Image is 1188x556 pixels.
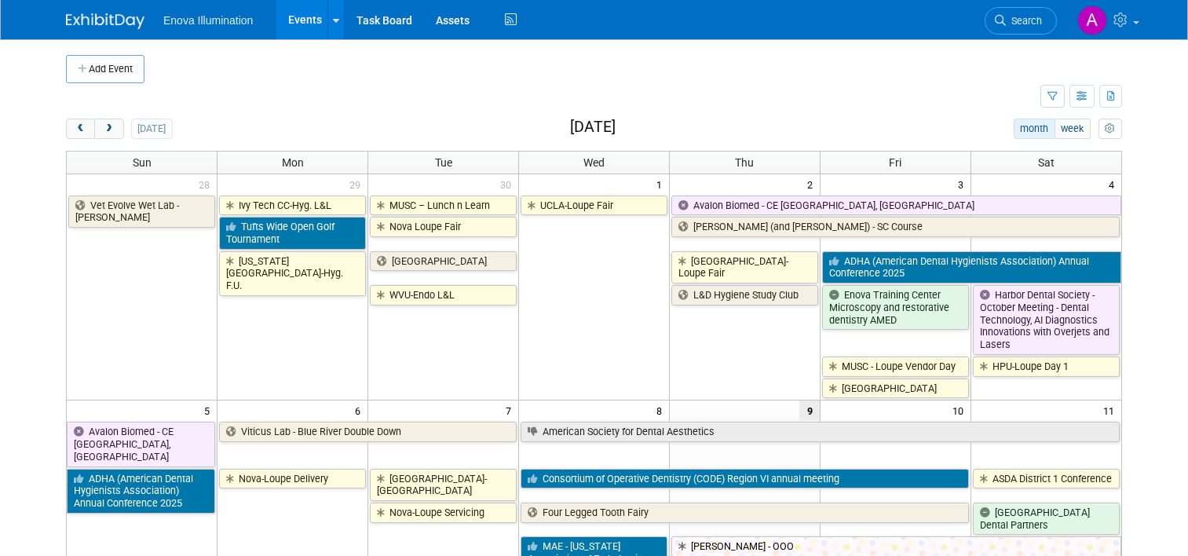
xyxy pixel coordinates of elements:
[822,251,1121,283] a: ADHA (American Dental Hygienists Association) Annual Conference 2025
[163,14,253,27] span: Enova Illumination
[370,251,517,272] a: [GEOGRAPHIC_DATA]
[66,55,144,83] button: Add Event
[68,196,215,228] a: Vet Evolve Wet Lab - [PERSON_NAME]
[521,196,667,216] a: UCLA-Loupe Fair
[985,7,1057,35] a: Search
[956,174,971,194] span: 3
[521,422,1120,442] a: American Society for Dental Aesthetics
[1055,119,1091,139] button: week
[655,401,669,420] span: 8
[133,156,152,169] span: Sun
[353,401,367,420] span: 6
[973,285,1120,355] a: Harbor Dental Society - October Meeting - Dental Technology, AI Diagnostics Innovations with Over...
[1105,124,1115,134] i: Personalize Calendar
[822,357,969,377] a: MUSC - Loupe Vendor Day
[521,503,969,523] a: Four Legged Tooth Fairy
[219,251,366,296] a: [US_STATE][GEOGRAPHIC_DATA]-Hyg. F.U.
[66,119,95,139] button: prev
[806,174,820,194] span: 2
[1102,401,1121,420] span: 11
[499,174,518,194] span: 30
[370,285,517,305] a: WVU-Endo L&L
[973,469,1120,489] a: ASDA District 1 Conference
[1014,119,1055,139] button: month
[735,156,754,169] span: Thu
[370,503,517,523] a: Nova-Loupe Servicing
[370,196,517,216] a: MUSC – Lunch n Learn
[131,119,173,139] button: [DATE]
[822,285,969,330] a: Enova Training Center Microscopy and restorative dentistry AMED
[1107,174,1121,194] span: 4
[655,174,669,194] span: 1
[822,379,969,399] a: [GEOGRAPHIC_DATA]
[671,285,818,305] a: L&D Hygiene Study Club
[889,156,901,169] span: Fri
[570,119,616,136] h2: [DATE]
[1077,5,1107,35] img: Andrea Miller
[1006,15,1042,27] span: Search
[671,251,818,283] a: [GEOGRAPHIC_DATA]-Loupe Fair
[66,13,144,29] img: ExhibitDay
[671,217,1120,237] a: [PERSON_NAME] (and [PERSON_NAME]) - SC Course
[370,469,517,501] a: [GEOGRAPHIC_DATA]-[GEOGRAPHIC_DATA]
[203,401,217,420] span: 5
[370,217,517,237] a: Nova Loupe Fair
[973,357,1120,377] a: HPU-Loupe Day 1
[197,174,217,194] span: 28
[1098,119,1122,139] button: myCustomButton
[348,174,367,194] span: 29
[435,156,452,169] span: Tue
[1038,156,1055,169] span: Sat
[219,422,517,442] a: Viticus Lab - Blue River Double Down
[219,469,366,489] a: Nova-Loupe Delivery
[973,503,1120,535] a: [GEOGRAPHIC_DATA] Dental Partners
[67,422,215,466] a: Avalon Biomed - CE [GEOGRAPHIC_DATA], [GEOGRAPHIC_DATA]
[504,401,518,420] span: 7
[94,119,123,139] button: next
[219,217,366,249] a: Tufts Wide Open Golf Tournament
[282,156,304,169] span: Mon
[671,196,1121,216] a: Avalon Biomed - CE [GEOGRAPHIC_DATA], [GEOGRAPHIC_DATA]
[951,401,971,420] span: 10
[521,469,969,489] a: Consortium of Operative Dentistry (CODE) Region VI annual meeting
[219,196,366,216] a: Ivy Tech CC-Hyg. L&L
[67,469,215,514] a: ADHA (American Dental Hygienists Association) Annual Conference 2025
[799,401,820,420] span: 9
[583,156,605,169] span: Wed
